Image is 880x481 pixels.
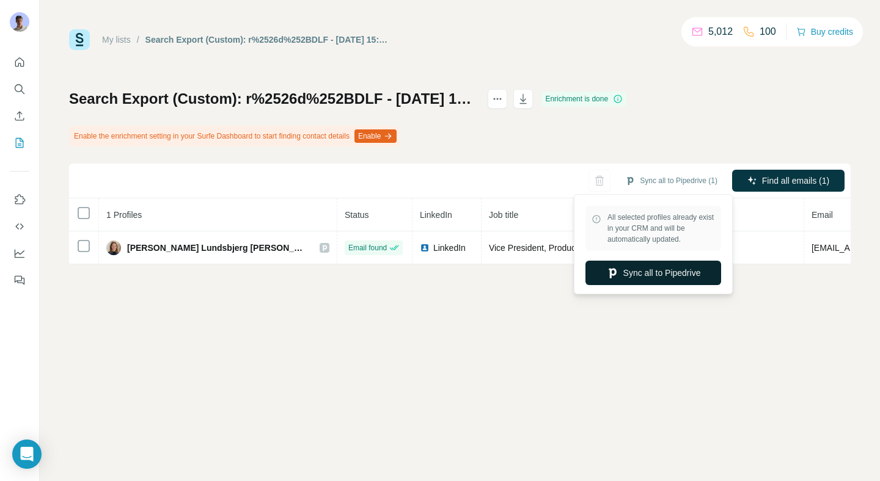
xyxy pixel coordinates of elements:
[489,210,518,220] span: Job title
[420,210,452,220] span: LinkedIn
[10,12,29,32] img: Avatar
[433,242,466,254] span: LinkedIn
[10,215,29,237] button: Use Surfe API
[10,132,29,154] button: My lists
[106,240,121,255] img: Avatar
[10,269,29,291] button: Feedback
[106,210,142,220] span: 1 Profiles
[708,24,733,39] p: 5,012
[69,89,477,109] h1: Search Export (Custom): r%2526d%252BDLF - [DATE] 15:27
[102,35,131,45] a: My lists
[489,243,654,253] span: Vice President, Product Development, R&D
[10,105,29,127] button: Enrich CSV
[137,34,139,46] li: /
[345,210,369,220] span: Status
[10,242,29,264] button: Dashboard
[10,189,29,211] button: Use Surfe on LinkedIn
[488,89,507,109] button: actions
[10,78,29,100] button: Search
[69,29,90,50] img: Surfe Logo
[617,172,726,190] button: Sync all to Pipedrive (1)
[796,23,853,40] button: Buy credits
[607,212,715,245] span: All selected profiles already exist in your CRM and will be automatically updated.
[69,126,399,146] div: Enable the enrichment setting in your Surfe Dashboard to start finding contact details
[145,34,388,46] div: Search Export (Custom): r%2526d%252BDLF - [DATE] 15:27
[348,242,387,253] span: Email found
[732,170,845,192] button: Find all emails (1)
[585,261,721,285] button: Sync all to Pipedrive
[420,243,430,253] img: LinkedIn logo
[354,129,397,143] button: Enable
[127,242,307,254] span: [PERSON_NAME] Lundsbjerg [PERSON_NAME]
[12,439,42,469] div: Open Intercom Messenger
[812,210,833,220] span: Email
[760,24,776,39] p: 100
[10,51,29,73] button: Quick start
[762,175,829,187] span: Find all emails (1)
[541,92,626,106] div: Enrichment is done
